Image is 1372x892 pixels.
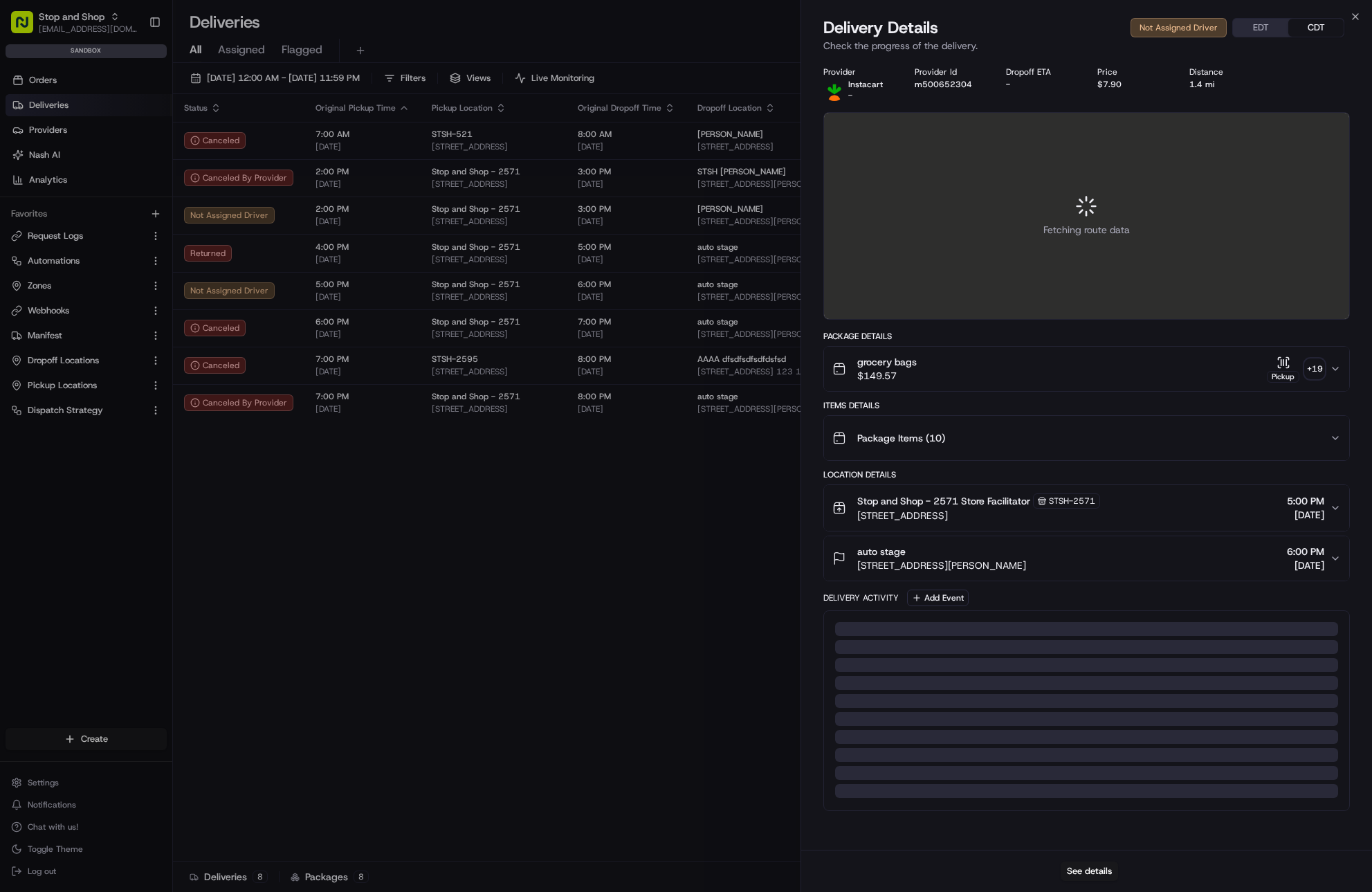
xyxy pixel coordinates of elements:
button: CDT [1288,19,1344,37]
span: 6:00 PM [1287,545,1324,558]
button: Package Items (10) [824,416,1349,460]
img: Nash [14,14,42,42]
div: Distance [1189,66,1259,78]
div: Dropoff ETA [1006,66,1075,78]
a: 💻API Documentation [111,195,228,220]
button: EDT [1233,19,1288,37]
span: auto stage [857,545,906,558]
div: Provider [823,66,893,78]
a: 📗Knowledge Base [8,195,111,220]
button: m500652304 [915,79,972,90]
div: + 19 [1305,359,1324,379]
span: Stop and Shop - 2571 Store Facilitator [857,494,1030,508]
div: Price [1097,66,1167,78]
button: Start new chat [235,136,252,153]
span: Delivery Details [823,17,938,39]
p: Welcome 👋 [14,55,252,78]
button: auto stage[STREET_ADDRESS][PERSON_NAME]6:00 PM[DATE] [824,536,1349,581]
span: 5:00 PM [1287,494,1324,508]
div: Package Details [823,331,1350,342]
div: - [1006,79,1075,90]
span: grocery bags [857,355,917,369]
span: STSH-2571 [1049,495,1095,507]
span: [STREET_ADDRESS][PERSON_NAME] [857,558,1026,572]
button: See details [1061,862,1118,881]
button: grocery bags$149.57Pickup+19 [824,347,1349,391]
span: [DATE] [1287,558,1324,572]
img: 1736555255976-a54dd68f-1ca7-489b-9aae-adbdc363a1c4 [14,132,39,157]
span: Instacart [848,79,883,90]
span: Pylon [138,235,167,245]
div: Provider Id [915,66,984,78]
a: Powered byPylon [98,234,167,245]
div: Start new chat [47,132,227,146]
p: Check the progress of the delivery. [823,39,1350,53]
div: Location Details [823,469,1350,480]
span: [STREET_ADDRESS] [857,509,1100,522]
button: Add Event [907,590,969,606]
input: Clear [36,89,228,104]
span: Fetching route data [1043,223,1130,237]
div: Delivery Activity [823,592,899,603]
img: instacart_logo.png [823,79,845,101]
div: We're available if you need us! [47,146,175,157]
button: Pickup [1267,356,1299,383]
div: 📗 [14,202,25,213]
span: Package Items ( 10 ) [857,431,945,445]
div: $7.90 [1097,79,1167,90]
div: Items Details [823,400,1350,411]
span: Knowledge Base [28,201,106,215]
span: [DATE] [1287,508,1324,522]
span: API Documentation [131,201,222,215]
button: Stop and Shop - 2571 Store FacilitatorSTSH-2571[STREET_ADDRESS]5:00 PM[DATE] [824,485,1349,531]
div: Pickup [1267,371,1299,383]
div: 💻 [117,202,128,213]
div: 1.4 mi [1189,79,1259,90]
span: - [848,90,852,101]
button: Pickup+19 [1267,356,1324,383]
span: $149.57 [857,369,917,383]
